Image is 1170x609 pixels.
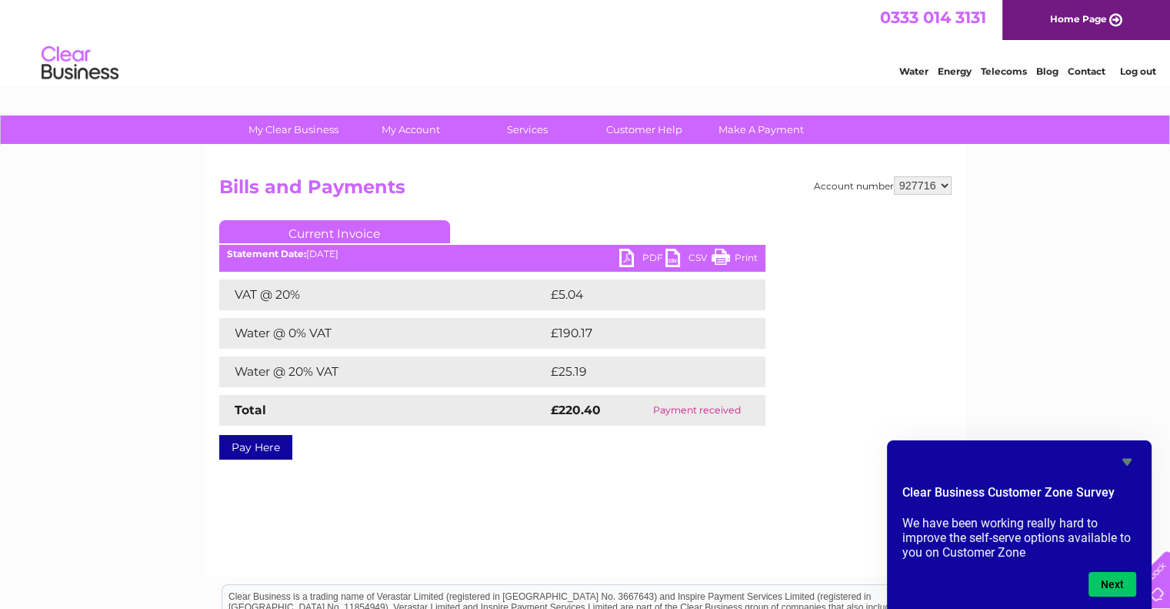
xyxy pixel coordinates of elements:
button: Next question [1088,572,1136,597]
h2: Clear Business Customer Zone Survey [902,484,1136,510]
a: Contact [1068,65,1105,77]
img: logo.png [41,40,119,87]
a: Water [899,65,928,77]
td: £190.17 [547,318,736,349]
a: Customer Help [581,115,708,144]
td: £25.19 [547,356,733,387]
a: My Clear Business [230,115,357,144]
a: Blog [1036,65,1058,77]
a: 0333 014 3131 [880,8,986,27]
button: Hide survey [1118,453,1136,471]
a: Log out [1119,65,1155,77]
td: VAT @ 20% [219,279,547,310]
a: Energy [938,65,972,77]
a: PDF [619,249,665,271]
p: We have been working really hard to improve the self-serve options available to you on Customer Zone [902,516,1136,560]
a: Print [712,249,758,271]
b: Statement Date: [227,248,306,259]
div: [DATE] [219,249,765,259]
td: Water @ 20% VAT [219,356,547,387]
div: Clear Business is a trading name of Verastar Limited (registered in [GEOGRAPHIC_DATA] No. 3667643... [222,8,949,75]
a: Current Invoice [219,220,450,243]
a: Services [464,115,591,144]
h2: Bills and Payments [219,176,952,206]
div: Account number [814,176,952,195]
strong: £220.40 [551,403,601,417]
a: Make A Payment [698,115,825,144]
td: £5.04 [547,279,730,310]
a: Pay Here [219,435,292,460]
td: Payment received [629,395,765,426]
a: Telecoms [981,65,1027,77]
a: CSV [665,249,712,271]
strong: Total [235,403,266,417]
td: Water @ 0% VAT [219,318,547,349]
div: Clear Business Customer Zone Survey [902,453,1136,597]
a: My Account [347,115,474,144]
